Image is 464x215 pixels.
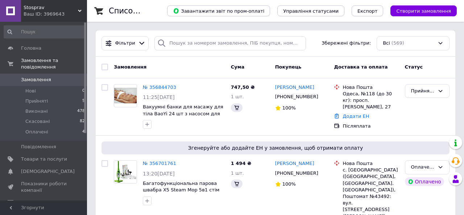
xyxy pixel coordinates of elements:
span: 5 [82,98,85,104]
span: Відгуки [21,200,40,206]
div: [PHONE_NUMBER] [274,92,320,102]
button: Завантажити звіт по пром-оплаті [167,5,270,16]
div: Нова Пошта [343,160,399,167]
span: 747,50 ₴ [231,84,255,90]
input: Пошук за номером замовлення, ПІБ покупця, номером телефону, Email, номером накладної [154,36,306,50]
button: Управління статусами [277,5,344,16]
div: Прийнято [411,87,435,95]
span: Фільтри [115,40,135,47]
span: Всі [383,40,390,47]
span: Cума [231,64,244,70]
span: 13:20[DATE] [143,171,175,177]
span: Доставка та оплата [334,64,388,70]
span: Головна [21,45,41,51]
span: 1 шт. [231,170,244,176]
span: Завантажити звіт по пром-оплаті [173,8,264,14]
span: Покупець [275,64,302,70]
span: [DEMOGRAPHIC_DATA] [21,168,75,175]
a: Додати ЕН [343,113,369,119]
span: 4 [82,129,85,135]
span: Оплачені [25,129,48,135]
span: Замовлення [21,77,51,83]
a: Вакуумні банки для масажу для тіла BaoYi 24 шт з насосом для оздоровлення gpg [143,104,223,123]
button: Експорт [352,5,384,16]
span: 100% [282,105,296,111]
span: Показники роботи компанії [21,181,67,194]
a: Створити замовлення [383,8,457,13]
a: № 356844703 [143,84,176,90]
a: Фото товару [114,84,137,107]
span: 478 [77,108,85,115]
h1: Список замовлень [109,7,182,15]
a: [PERSON_NAME] [275,84,314,91]
div: Одеса, №118 (до 30 кг): просп. [PERSON_NAME], 27 [343,91,399,111]
div: Післяплата [343,123,399,129]
input: Пошук [4,25,86,38]
span: Статус [405,64,423,70]
div: Оплачено [411,164,435,171]
div: Оплачено [405,177,444,186]
span: 11:25[DATE] [143,94,175,100]
img: Фото товару [114,88,137,103]
button: Створити замовлення [390,5,457,16]
span: Нові [25,88,36,94]
span: 1 шт. [231,94,244,99]
span: Товари та послуги [21,156,67,162]
a: [PERSON_NAME] [275,160,314,167]
span: Скасовані [25,118,50,125]
span: 82 [80,118,85,125]
span: Згенеруйте або додайте ЕН у замовлення, щоб отримати оплату [104,144,447,152]
span: Збережені фільтри: [322,40,371,47]
a: Фото товару [114,160,137,183]
span: Експорт [357,8,378,14]
span: (569) [391,40,404,46]
div: [PHONE_NUMBER] [274,169,320,178]
span: Прийняті [25,98,48,104]
span: 0 [82,88,85,94]
span: Замовлення [114,64,146,70]
span: Замовлення та повідомлення [21,57,87,70]
a: № 356701761 [143,161,176,166]
span: Створити замовлення [396,8,451,14]
div: Ваш ID: 3969643 [24,11,87,17]
span: Stosprav [24,4,78,11]
span: Виконані [25,108,48,115]
span: 1 494 ₴ [231,161,251,166]
span: Повідомлення [21,144,56,150]
span: Управління статусами [283,8,339,14]
div: Нова Пошта [343,84,399,91]
img: Фото товару [114,161,137,183]
span: 100% [282,181,296,187]
a: Багатофункціональна парова швабра X5 Steam Mop 5в1 стім моп оригіналGIF [143,181,219,199]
